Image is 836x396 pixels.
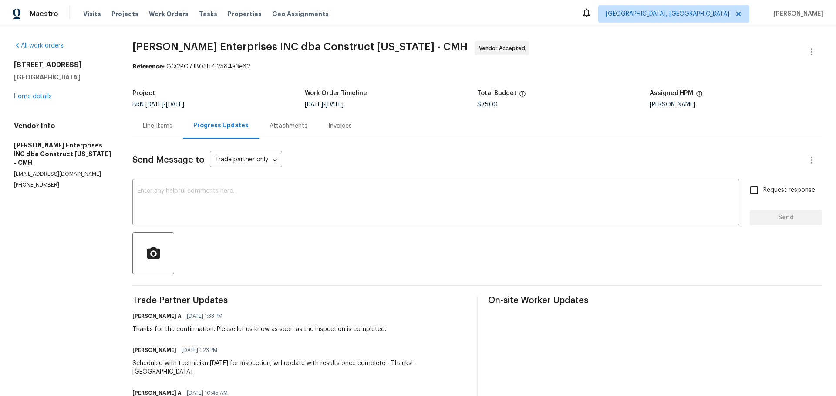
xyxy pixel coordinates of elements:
span: [GEOGRAPHIC_DATA], [GEOGRAPHIC_DATA] [606,10,729,18]
h5: [GEOGRAPHIC_DATA] [14,73,111,82]
h5: Assigned HPM [650,90,693,96]
span: Properties [228,10,262,18]
b: Reference: [132,64,165,70]
span: Work Orders [149,10,189,18]
div: [PERSON_NAME] [650,102,822,108]
span: Send Message to [132,156,205,164]
span: [DATE] [305,102,323,108]
span: [DATE] [166,102,184,108]
div: Invoices [328,122,352,130]
span: [DATE] 1:23 PM [182,346,217,355]
div: Scheduled with technician [DATE] for inspection; will update with results once complete - Thanks!... [132,359,466,376]
span: BRN [132,102,184,108]
span: - [305,102,344,108]
span: - [145,102,184,108]
a: All work orders [14,43,64,49]
span: [PERSON_NAME] Enterprises INC dba Construct [US_STATE] - CMH [132,41,468,52]
span: [PERSON_NAME] [770,10,823,18]
h5: [PERSON_NAME] Enterprises INC dba Construct [US_STATE] - CMH [14,141,111,167]
span: Request response [763,186,815,195]
h5: Work Order Timeline [305,90,367,96]
p: [EMAIL_ADDRESS][DOMAIN_NAME] [14,171,111,178]
span: The hpm assigned to this work order. [696,90,703,102]
span: Projects [111,10,138,18]
span: The total cost of line items that have been proposed by Opendoor. This sum includes line items th... [519,90,526,102]
span: Tasks [199,11,217,17]
span: Geo Assignments [272,10,329,18]
span: Maestro [30,10,58,18]
p: [PHONE_NUMBER] [14,181,111,189]
span: [DATE] [325,102,344,108]
div: Progress Updates [193,121,249,130]
span: $75.00 [477,102,498,108]
div: Attachments [270,122,307,130]
h2: [STREET_ADDRESS] [14,61,111,69]
span: [DATE] [145,102,164,108]
div: Thanks for the confirmation. Please let us know as soon as the inspection is completed. [132,325,386,334]
a: Home details [14,93,52,99]
div: GQ2PG7JB03HZ-2584a3e62 [132,62,822,71]
span: [DATE] 1:33 PM [187,312,222,321]
h5: Project [132,90,155,96]
h5: Total Budget [477,90,516,96]
h6: [PERSON_NAME] A [132,312,182,321]
span: On-site Worker Updates [488,296,822,305]
div: Trade partner only [210,153,282,167]
span: Trade Partner Updates [132,296,466,305]
h4: Vendor Info [14,122,111,130]
span: Vendor Accepted [479,44,529,53]
h6: [PERSON_NAME] [132,346,176,355]
div: Line Items [143,122,172,130]
span: Visits [83,10,101,18]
